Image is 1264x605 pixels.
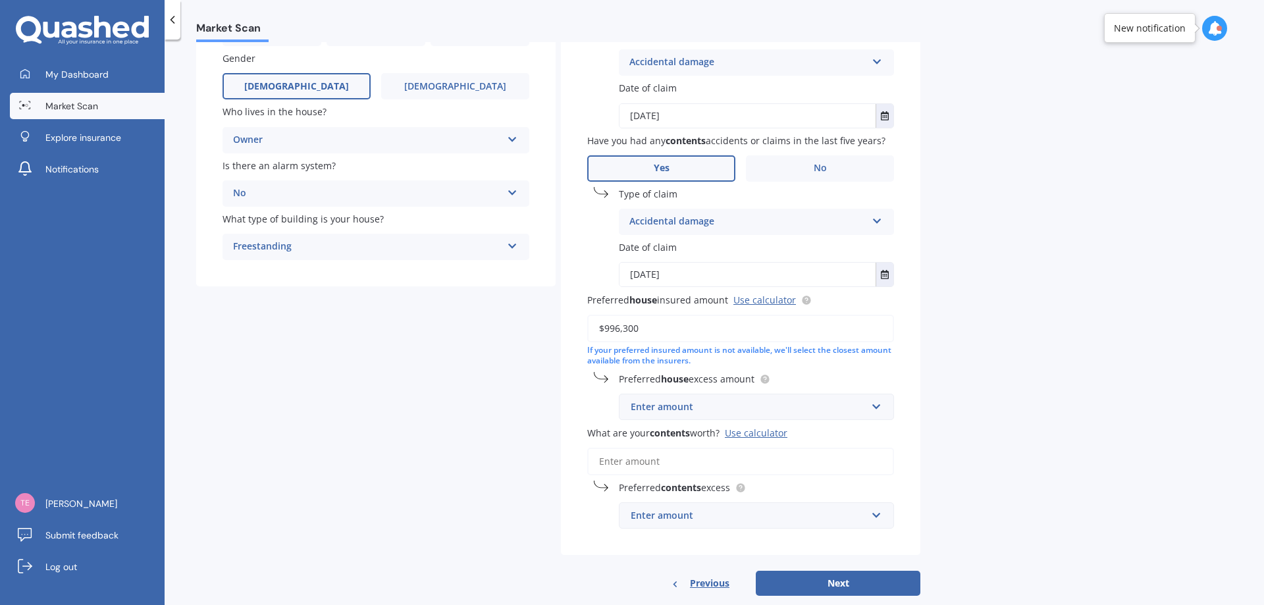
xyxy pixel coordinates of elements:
[45,99,98,113] span: Market Scan
[876,104,893,128] button: Select date
[876,263,893,286] button: Select date
[45,497,117,510] span: [PERSON_NAME]
[233,186,502,201] div: No
[45,560,77,573] span: Log out
[45,68,109,81] span: My Dashboard
[404,81,506,92] span: [DEMOGRAPHIC_DATA]
[756,571,920,596] button: Next
[223,159,336,172] span: Is there an alarm system?
[814,163,827,174] span: No
[223,106,327,118] span: Who lives in the house?
[619,481,730,494] span: Preferred excess
[654,163,670,174] span: Yes
[619,188,677,200] span: Type of claim
[650,427,690,439] b: contents
[587,315,894,342] input: Enter amount
[619,82,677,95] span: Date of claim
[587,134,885,147] span: Have you had any accidents or claims in the last five years?
[619,241,677,253] span: Date of claim
[661,373,689,385] b: house
[629,55,866,70] div: Accidental damage
[15,493,35,513] img: 8fadfb03cd114e2a6d804f2bffa505b3
[196,22,269,39] span: Market Scan
[733,294,796,306] a: Use calculator
[223,52,255,65] span: Gender
[619,373,754,385] span: Preferred excess amount
[587,448,894,475] input: Enter amount
[10,124,165,151] a: Explore insurance
[587,345,894,367] div: If your preferred insured amount is not available, we'll select the closest amount available from...
[244,81,349,92] span: [DEMOGRAPHIC_DATA]
[666,134,706,147] b: contents
[45,131,121,144] span: Explore insurance
[10,61,165,88] a: My Dashboard
[223,213,384,225] span: What type of building is your house?
[10,156,165,182] a: Notifications
[1114,22,1186,35] div: New notification
[233,239,502,255] div: Freestanding
[631,400,866,414] div: Enter amount
[587,294,728,306] span: Preferred insured amount
[690,573,729,593] span: Previous
[631,508,866,523] div: Enter amount
[45,529,118,542] span: Submit feedback
[629,214,866,230] div: Accidental damage
[725,427,787,439] div: Use calculator
[10,554,165,580] a: Log out
[233,132,502,148] div: Owner
[629,294,657,306] b: house
[10,522,165,548] a: Submit feedback
[587,427,720,439] span: What are your worth?
[45,163,99,176] span: Notifications
[10,490,165,517] a: [PERSON_NAME]
[10,93,165,119] a: Market Scan
[661,481,701,494] b: contents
